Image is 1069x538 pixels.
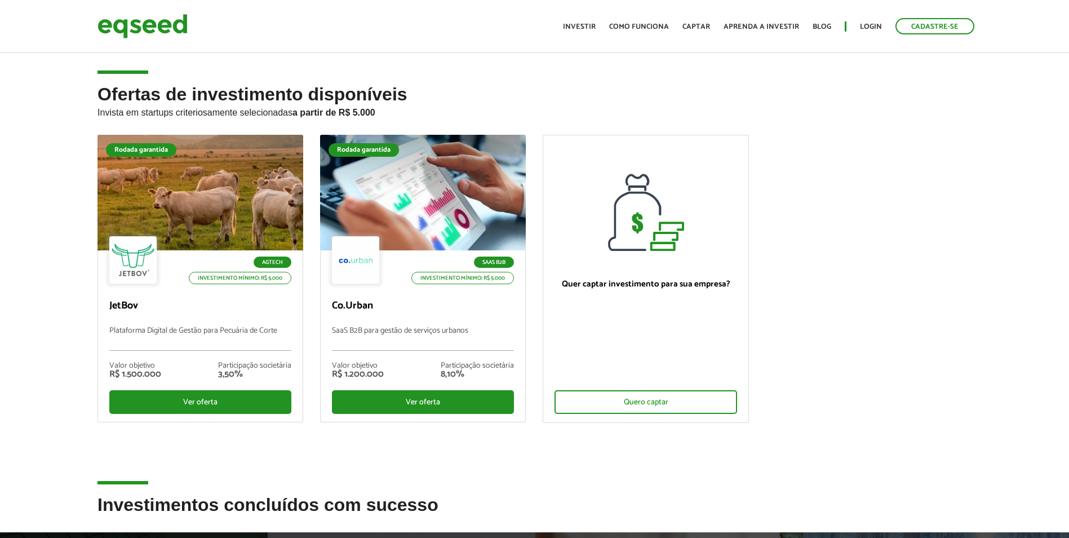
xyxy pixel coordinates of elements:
[218,362,291,370] div: Participação societária
[218,370,291,379] div: 3,50%
[292,108,375,117] strong: a partir de R$ 5.000
[332,327,514,351] p: SaaS B2B para gestão de serviços urbanos
[332,390,514,414] div: Ver oferta
[543,135,748,423] a: Quer captar investimento para sua empresa? Quero captar
[682,23,710,30] a: Captar
[555,279,737,289] p: Quer captar investimento para sua empresa?
[474,257,514,268] p: SaaS B2B
[109,300,291,312] p: JetBov
[441,362,514,370] div: Participação societária
[189,272,291,284] p: Investimento mínimo: R$ 5.000
[332,370,384,379] div: R$ 1.200.000
[895,18,974,34] a: Cadastre-se
[254,257,291,268] p: Agtech
[609,23,669,30] a: Como funciona
[563,23,596,30] a: Investir
[320,135,526,422] a: Rodada garantida SaaS B2B Investimento mínimo: R$ 5.000 Co.Urban SaaS B2B para gestão de serviços...
[97,495,972,532] h2: Investimentos concluídos com sucesso
[97,85,972,135] h2: Ofertas de investimento disponíveis
[441,370,514,379] div: 8,10%
[109,362,161,370] div: Valor objetivo
[332,300,514,312] p: Co.Urban
[411,272,514,284] p: Investimento mínimo: R$ 5.000
[332,362,384,370] div: Valor objetivo
[109,370,161,379] div: R$ 1.500.000
[97,135,303,422] a: Rodada garantida Agtech Investimento mínimo: R$ 5.000 JetBov Plataforma Digital de Gestão para Pe...
[106,143,176,157] div: Rodada garantida
[329,143,399,157] div: Rodada garantida
[109,390,291,414] div: Ver oferta
[860,23,882,30] a: Login
[97,104,972,118] p: Invista em startups criteriosamente selecionadas
[724,23,799,30] a: Aprenda a investir
[97,11,188,41] img: EqSeed
[555,390,737,414] div: Quero captar
[109,327,291,351] p: Plataforma Digital de Gestão para Pecuária de Corte
[813,23,831,30] a: Blog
